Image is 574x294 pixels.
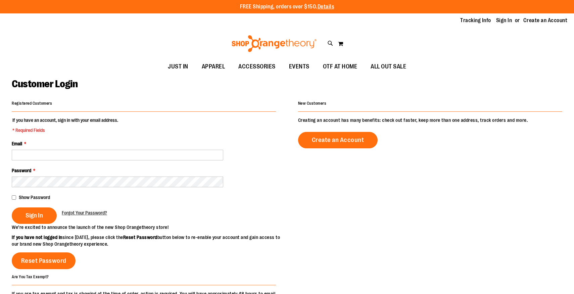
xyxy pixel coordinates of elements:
a: Forgot Your Password? [62,209,107,216]
a: Sign In [496,17,512,24]
a: Create an Account [298,132,378,148]
strong: Are You Tax Exempt? [12,274,49,279]
span: EVENTS [289,59,309,74]
p: Creating an account has many benefits: check out faster, keep more than one address, track orders... [298,117,562,124]
p: FREE Shipping, orders over $150. [240,3,334,11]
legend: If you have an account, sign in with your email address. [12,117,119,134]
span: Password [12,168,31,173]
strong: If you have not logged in [12,235,62,240]
a: Tracking Info [460,17,491,24]
button: Sign In [12,207,57,224]
a: Create an Account [523,17,568,24]
span: OTF AT HOME [323,59,357,74]
strong: Reset Password [123,235,157,240]
span: Reset Password [21,257,66,264]
span: Customer Login [12,78,78,90]
span: ACCESSORIES [238,59,276,74]
img: Shop Orangetheory [231,35,318,52]
span: Show Password [19,195,50,200]
a: Details [318,4,334,10]
p: We’re excited to announce the launch of the new Shop Orangetheory store! [12,224,287,231]
p: since [DATE], please click the button below to re-enable your account and gain access to our bran... [12,234,287,247]
span: ALL OUT SALE [371,59,406,74]
span: APPAREL [202,59,225,74]
span: Sign In [26,212,43,219]
span: JUST IN [168,59,188,74]
span: * Required Fields [12,127,118,134]
span: Email [12,141,22,146]
strong: New Customers [298,101,327,106]
a: Reset Password [12,252,76,269]
span: Create an Account [312,136,364,144]
strong: Registered Customers [12,101,52,106]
